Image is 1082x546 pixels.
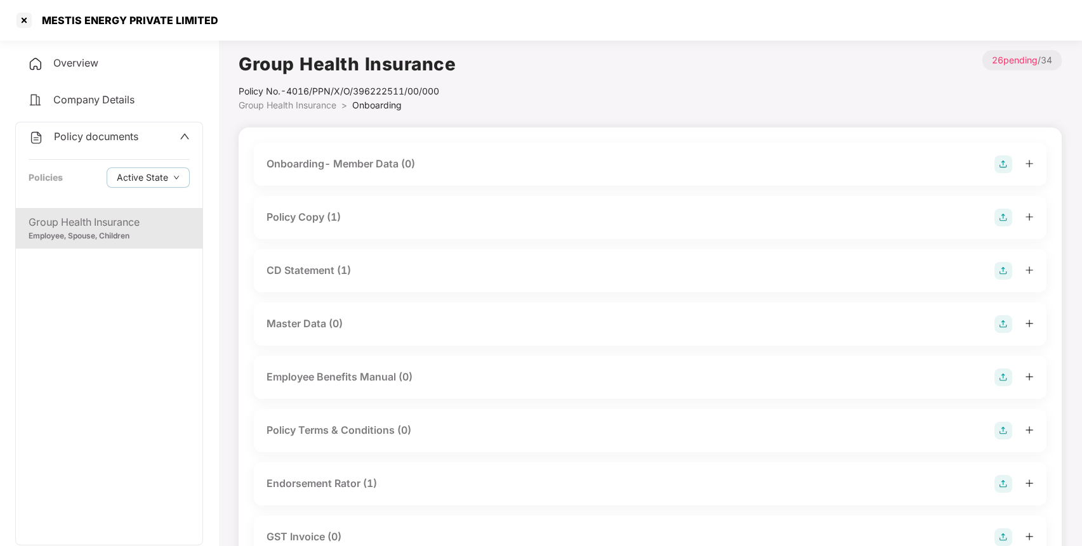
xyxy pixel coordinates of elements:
[994,209,1012,226] img: svg+xml;base64,PHN2ZyB4bWxucz0iaHR0cDovL3d3dy53My5vcmcvMjAwMC9zdmciIHdpZHRoPSIyOCIgaGVpZ2h0PSIyOC...
[1025,532,1034,541] span: plus
[994,262,1012,280] img: svg+xml;base64,PHN2ZyB4bWxucz0iaHR0cDovL3d3dy53My5vcmcvMjAwMC9zdmciIHdpZHRoPSIyOCIgaGVpZ2h0PSIyOC...
[994,368,1012,386] img: svg+xml;base64,PHN2ZyB4bWxucz0iaHR0cDovL3d3dy53My5vcmcvMjAwMC9zdmciIHdpZHRoPSIyOCIgaGVpZ2h0PSIyOC...
[994,422,1012,439] img: svg+xml;base64,PHN2ZyB4bWxucz0iaHR0cDovL3d3dy53My5vcmcvMjAwMC9zdmciIHdpZHRoPSIyOCIgaGVpZ2h0PSIyOC...
[239,84,456,98] div: Policy No.- 4016/PPN/X/O/396222511/00/000
[28,56,43,72] img: svg+xml;base64,PHN2ZyB4bWxucz0iaHR0cDovL3d3dy53My5vcmcvMjAwMC9zdmciIHdpZHRoPSIyNCIgaGVpZ2h0PSIyNC...
[267,263,351,278] div: CD Statement (1)
[180,131,190,141] span: up
[267,476,377,491] div: Endorsement Rator (1)
[267,529,341,545] div: GST Invoice (0)
[117,171,168,185] span: Active State
[341,100,347,110] span: >
[1025,479,1034,488] span: plus
[173,174,180,181] span: down
[53,56,98,69] span: Overview
[267,209,341,225] div: Policy Copy (1)
[239,50,456,78] h1: Group Health Insurance
[994,155,1012,173] img: svg+xml;base64,PHN2ZyB4bWxucz0iaHR0cDovL3d3dy53My5vcmcvMjAwMC9zdmciIHdpZHRoPSIyOCIgaGVpZ2h0PSIyOC...
[28,93,43,108] img: svg+xml;base64,PHN2ZyB4bWxucz0iaHR0cDovL3d3dy53My5vcmcvMjAwMC9zdmciIHdpZHRoPSIyNCIgaGVpZ2h0PSIyNC...
[1025,266,1034,275] span: plus
[267,156,415,172] div: Onboarding- Member Data (0)
[267,316,343,332] div: Master Data (0)
[1025,159,1034,168] span: plus
[239,100,336,110] span: Group Health Insurance
[53,93,135,106] span: Company Details
[29,230,190,242] div: Employee, Spouse, Children
[992,55,1038,65] span: 26 pending
[1025,212,1034,221] span: plus
[352,100,402,110] span: Onboarding
[994,528,1012,546] img: svg+xml;base64,PHN2ZyB4bWxucz0iaHR0cDovL3d3dy53My5vcmcvMjAwMC9zdmciIHdpZHRoPSIyOCIgaGVpZ2h0PSIyOC...
[34,14,218,27] div: MESTIS ENERGY PRIVATE LIMITED
[994,475,1012,493] img: svg+xml;base64,PHN2ZyB4bWxucz0iaHR0cDovL3d3dy53My5vcmcvMjAwMC9zdmciIHdpZHRoPSIyOCIgaGVpZ2h0PSIyOC...
[1025,372,1034,381] span: plus
[982,50,1062,70] p: / 34
[54,130,138,143] span: Policy documents
[29,171,63,185] div: Policies
[29,130,44,145] img: svg+xml;base64,PHN2ZyB4bWxucz0iaHR0cDovL3d3dy53My5vcmcvMjAwMC9zdmciIHdpZHRoPSIyNCIgaGVpZ2h0PSIyNC...
[107,167,190,188] button: Active Statedown
[1025,426,1034,434] span: plus
[1025,319,1034,328] span: plus
[994,315,1012,333] img: svg+xml;base64,PHN2ZyB4bWxucz0iaHR0cDovL3d3dy53My5vcmcvMjAwMC9zdmciIHdpZHRoPSIyOCIgaGVpZ2h0PSIyOC...
[29,214,190,230] div: Group Health Insurance
[267,422,411,438] div: Policy Terms & Conditions (0)
[267,369,412,385] div: Employee Benefits Manual (0)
